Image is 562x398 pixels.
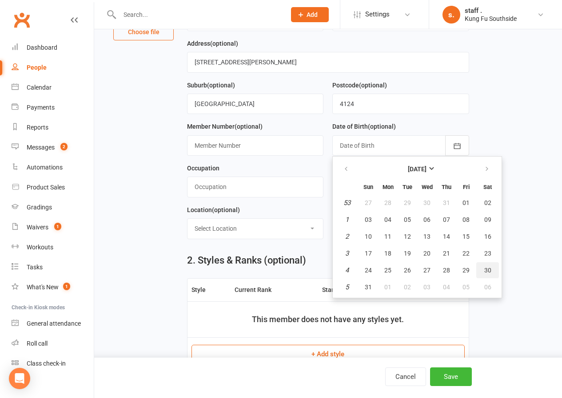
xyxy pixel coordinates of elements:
label: Suburb [187,80,235,90]
a: Tasks [12,257,94,277]
div: Roll call [27,340,48,347]
span: Settings [365,4,390,24]
div: Dashboard [27,44,57,51]
label: Date of Birth [332,122,396,131]
button: 06 [476,279,499,295]
td: This member does not have any styles yet. [187,301,469,337]
input: Search... [117,8,280,21]
a: General attendance kiosk mode [12,314,94,334]
input: Address [187,52,469,72]
span: 31 [365,284,372,291]
span: 06 [484,284,491,291]
span: 18 [384,250,391,257]
spang: (optional) [235,123,263,130]
em: 3 [345,249,349,257]
button: 18 [379,245,397,261]
span: 23 [484,250,491,257]
th: Style [187,279,231,301]
em: 2 [345,232,349,240]
small: Wednesday [422,184,433,190]
button: 16 [476,229,499,244]
div: Class check-in [27,360,66,367]
span: 21 [443,250,450,257]
span: 17 [365,250,372,257]
span: Add [307,11,318,18]
small: Saturday [483,184,492,190]
button: 28 [379,195,397,211]
button: 08 [457,212,475,228]
button: 26 [398,262,417,278]
button: 15 [457,229,475,244]
em: 53 [343,199,351,207]
strong: [DATE] [408,166,426,173]
span: 05 [462,284,470,291]
small: Thursday [442,184,451,190]
button: Cancel [385,367,426,386]
span: 01 [462,199,470,206]
button: 03 [359,212,378,228]
a: Calendar [12,78,94,98]
span: 02 [484,199,491,206]
label: Postcode [332,80,387,90]
span: 31 [443,199,450,206]
button: 05 [398,212,417,228]
span: 15 [462,233,470,240]
button: 01 [457,195,475,211]
div: Reports [27,124,48,131]
a: Class kiosk mode [12,354,94,374]
span: 12 [404,233,411,240]
a: Dashboard [12,38,94,58]
span: 09 [484,216,491,223]
span: 08 [462,216,470,223]
a: Messages 2 [12,138,94,158]
span: 13 [423,233,430,240]
spang: (optional) [210,40,238,47]
div: What's New [27,284,59,291]
spang: (optional) [207,82,235,89]
button: 22 [457,245,475,261]
div: s. [442,6,460,24]
div: Product Sales [27,184,65,191]
span: 30 [423,199,430,206]
input: Member Number [187,135,323,156]
div: Payments [27,104,55,111]
span: 01 [384,284,391,291]
div: Workouts [27,244,53,251]
button: 30 [418,195,436,211]
span: 30 [484,267,491,274]
button: Save [430,367,472,386]
small: Sunday [363,184,373,190]
label: Address [187,39,238,48]
input: Suburb [187,94,323,114]
span: 2 [60,143,68,150]
button: 20 [418,245,436,261]
button: 12 [398,229,417,244]
button: 04 [379,212,397,228]
button: 13 [418,229,436,244]
span: 04 [443,284,450,291]
div: Kung Fu Southside [465,15,517,23]
em: 1 [345,216,349,224]
label: Member Number [187,122,263,131]
div: Calendar [27,84,52,91]
div: Open Intercom Messenger [9,368,30,389]
button: 30 [476,262,499,278]
a: People [12,58,94,78]
small: Monday [383,184,394,190]
div: Gradings [27,204,52,211]
small: Friday [463,184,470,190]
button: 06 [418,212,436,228]
span: 10 [365,233,372,240]
span: 16 [484,233,491,240]
span: 29 [462,267,470,274]
em: 5 [345,283,349,291]
span: 06 [423,216,430,223]
a: What's New1 [12,277,94,297]
label: Location [187,205,240,215]
div: Tasks [27,264,43,271]
span: 26 [404,267,411,274]
div: Waivers [27,224,48,231]
spang: (optional) [212,206,240,213]
span: 20 [423,250,430,257]
span: 1 [63,283,70,290]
